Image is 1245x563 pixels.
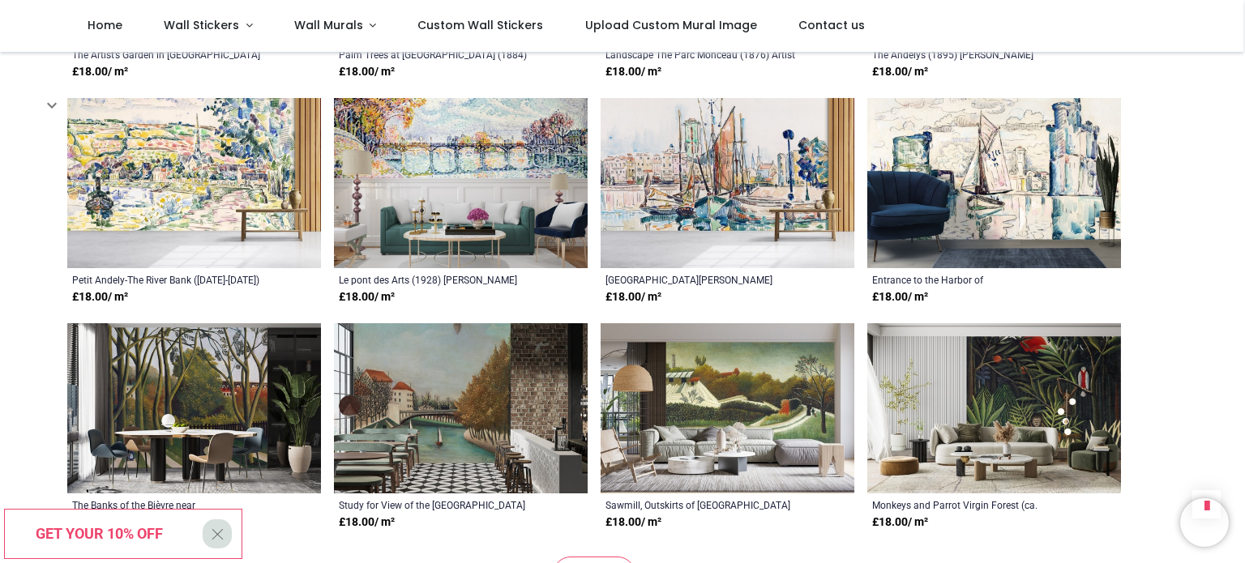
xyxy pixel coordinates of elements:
a: Sawmill, Outskirts of [GEOGRAPHIC_DATA] (ca. [DATE]–[DATE]) [PERSON_NAME] [605,498,801,511]
a: Entrance to the Harbor of [GEOGRAPHIC_DATA][PERSON_NAME] (ca. 1920–128) [PERSON_NAME] [872,273,1067,286]
strong: £ 18.00 / m² [605,289,661,305]
strong: £ 18.00 / m² [605,514,661,531]
a: Monkeys and Parrot Virgin Forest (ca. [DATE]–[DATE]) [PERSON_NAME] [872,498,1067,511]
strong: £ 18.00 / m² [339,514,395,531]
a: Le pont des Arts (1928) [PERSON_NAME] [339,273,534,286]
a: Landscape The Parc Monceau (1876) Artist [PERSON_NAME] [605,48,801,61]
img: Le pont des Arts (1928) Wall Mural Paul Signac [334,98,588,268]
a: Study for View of the [GEOGRAPHIC_DATA] (1908) [PERSON_NAME] [339,498,534,511]
strong: £ 18.00 / m² [872,289,928,305]
strong: £ 18.00 / m² [72,64,128,80]
a: The Artist’s Garden in [GEOGRAPHIC_DATA] Artist [PERSON_NAME] [72,48,267,61]
img: Monkeys and Parrot Virgin Forest (ca. 1905–1906) Wall Mural Henri Rousseau [867,323,1121,493]
img: Study for View of the Pont de Sèvres (1908) Wall Mural Henri Rousseau [334,323,588,493]
strong: £ 18.00 / m² [605,64,661,80]
a: Palm Trees at [GEOGRAPHIC_DATA] (1884) Artist [PERSON_NAME] [339,48,534,61]
a: Petit Andely-The River Bank ([DATE]-[DATE]) [PERSON_NAME] [72,273,267,286]
strong: £ 18.00 / m² [872,514,928,531]
iframe: Brevo live chat [1180,498,1229,547]
span: Wall Stickers [164,17,239,33]
img: La Rochelle (ca. 1911) Wall Mural Paul Signac [601,98,854,268]
a: The Banks of the Bièvre near [GEOGRAPHIC_DATA] ([DATE]–[DATE]) [PERSON_NAME] [72,498,267,511]
img: Petit Andely-The River Bank (1920-1929) Wall Mural Paul Signac [67,98,321,268]
img: Entrance to the Harbor of La Rochelle (ca. 1920–128) Wall Mural Paul Signac [867,98,1121,268]
a: The Andelys (1895) [PERSON_NAME] [872,48,1067,61]
span: Upload Custom Mural Image [585,17,757,33]
a: [GEOGRAPHIC_DATA][PERSON_NAME] ([GEOGRAPHIC_DATA]. 1911) [PERSON_NAME] [605,273,801,286]
span: Contact us [798,17,865,33]
img: Sawmill, Outskirts of Paris (ca. 1893–1895) Wall Mural Henri Rousseau [601,323,854,493]
strong: £ 18.00 / m² [872,64,928,80]
strong: £ 18.00 / m² [339,64,395,80]
img: The Banks of the Bièvre near Bicêtre (1908–1909) Wall Mural Henri Rousseau [67,323,321,493]
span: Wall Murals [294,17,363,33]
strong: £ 18.00 / m² [72,289,128,305]
span: Home [88,17,122,33]
span: Custom Wall Stickers [417,17,543,33]
strong: £ 18.00 / m² [339,289,395,305]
